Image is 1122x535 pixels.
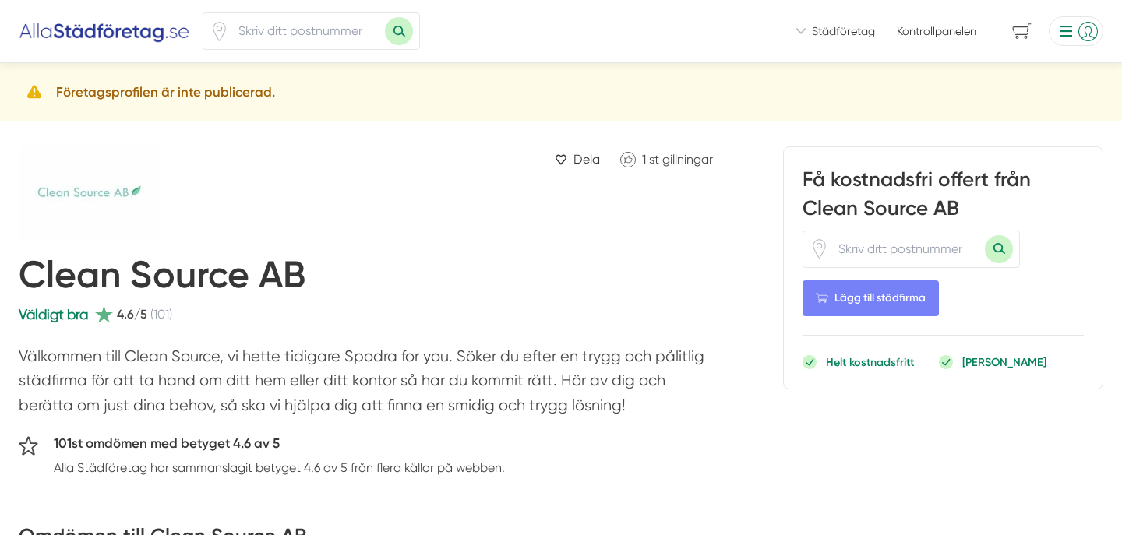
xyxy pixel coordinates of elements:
span: Klicka för att använda din position. [810,239,829,259]
a: Kontrollpanelen [897,23,976,39]
span: Väldigt bra [19,306,88,322]
a: Dela [549,146,606,172]
span: Klicka för att använda din position. [210,22,229,41]
a: Klicka för att gilla Clean Source AB [612,146,721,172]
p: Välkommen till Clean Source, vi hette tidigare Spodra for you. Söker du efter en trygg och pålitl... [19,344,721,425]
: Lägg till städfirma [803,280,939,316]
span: navigation-cart [1001,18,1043,45]
span: 4.6/5 [117,304,147,324]
span: Städföretag [812,23,875,39]
p: [PERSON_NAME] [962,354,1046,370]
p: Alla Städföretag har sammanslagit betyget 4.6 av 5 från flera källor på webben. [54,458,505,477]
span: (101) [150,304,172,324]
span: Dela [573,150,600,169]
button: Sök med postnummer [985,235,1013,263]
img: Clean Source AB logotyp [19,146,190,240]
img: Alla Städföretag [19,19,190,44]
svg: Pin / Karta [810,239,829,259]
button: Sök med postnummer [385,17,413,45]
span: 1 [642,152,646,167]
span: st gillningar [649,152,713,167]
input: Skriv ditt postnummer [829,231,985,267]
h1: Clean Source AB [19,252,305,304]
p: Helt kostnadsfritt [826,354,914,370]
input: Skriv ditt postnummer [229,13,385,49]
h5: 101st omdömen med betyget 4.6 av 5 [54,433,505,458]
h5: Företagsprofilen är inte publicerad. [56,82,275,103]
svg: Pin / Karta [210,22,229,41]
h3: Få kostnadsfri offert från Clean Source AB [803,166,1084,230]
